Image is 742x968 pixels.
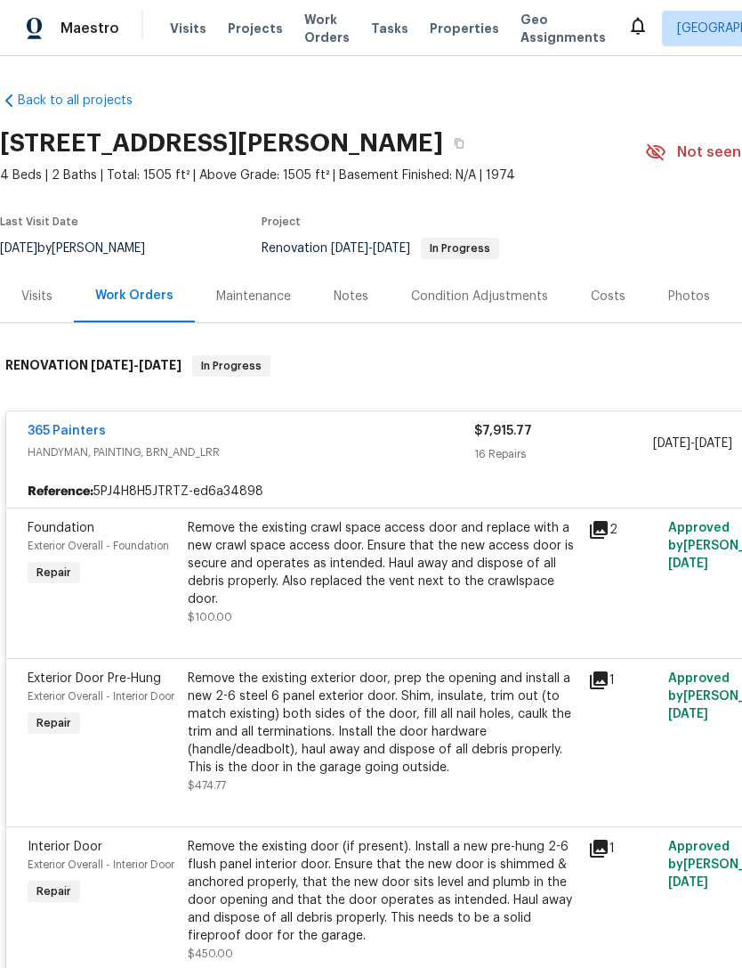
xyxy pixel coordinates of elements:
a: 365 Painters [28,425,106,437]
span: Foundation [28,522,94,534]
span: Project [262,216,301,227]
span: [DATE] [668,876,708,889]
div: Costs [591,288,625,305]
span: In Progress [423,243,497,254]
span: $7,915.77 [474,425,532,437]
span: [DATE] [373,242,410,255]
span: [DATE] [668,708,708,720]
span: [DATE] [653,437,690,450]
span: Projects [228,20,283,37]
div: Work Orders [95,287,173,305]
div: Notes [334,288,368,305]
span: Exterior Door Pre-Hung [28,672,161,685]
span: $100.00 [188,612,232,622]
span: HANDYMAN, PAINTING, BRN_AND_LRR [28,443,474,461]
div: 1 [588,838,657,859]
span: [DATE] [331,242,368,255]
span: - [331,242,410,255]
span: [DATE] [139,359,181,371]
div: Remove the existing exterior door, prep the opening and install a new 2-6 steel 6 panel exterior ... [188,670,577,777]
span: Repair [29,883,78,900]
div: Remove the existing crawl space access door and replace with a new crawl space access door. Ensur... [188,519,577,608]
span: - [91,359,181,371]
span: Exterior Overall - Interior Door [28,859,174,870]
span: Work Orders [304,11,350,46]
span: Visits [170,20,206,37]
span: Tasks [371,22,408,35]
div: Remove the existing door (if present). Install a new pre-hung 2-6 flush panel interior door. Ensu... [188,838,577,945]
span: [DATE] [91,359,133,371]
span: In Progress [194,357,269,375]
span: [DATE] [668,557,708,570]
span: $450.00 [188,948,233,959]
div: 1 [588,670,657,691]
span: Exterior Overall - Foundation [28,541,169,551]
span: Geo Assignments [520,11,606,46]
span: Maestro [60,20,119,37]
span: Properties [430,20,499,37]
span: Interior Door [28,841,102,853]
div: Visits [21,288,52,305]
div: 16 Repairs [474,445,653,463]
div: Maintenance [216,288,291,305]
span: [DATE] [695,437,732,450]
div: Condition Adjustments [411,288,548,305]
span: Renovation [262,242,499,255]
span: $474.77 [188,780,226,791]
div: 2 [588,519,657,541]
span: Repair [29,564,78,582]
button: Copy Address [443,127,475,159]
div: Photos [668,288,710,305]
b: Reference: [28,483,93,500]
h6: RENOVATION [5,355,181,377]
span: Repair [29,714,78,732]
span: Exterior Overall - Interior Door [28,691,174,702]
span: - [653,435,732,452]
